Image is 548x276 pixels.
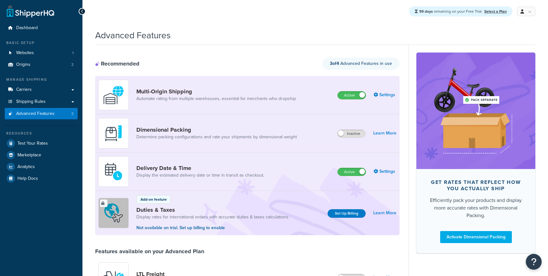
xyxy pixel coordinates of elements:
img: WatD5o0RtDAAAAAElFTkSuQmCC [102,84,125,106]
div: Get rates that reflect how you actually ship [427,179,525,192]
a: Test Your Rates [5,138,78,149]
li: Websites [5,47,78,59]
span: Websites [16,50,34,56]
div: Manage Shipping [5,77,78,82]
img: feature-image-dim-d40ad3071a2b3c8e08177464837368e35600d3c5e73b18a22c1e4bb210dc32ac.png [426,62,526,160]
a: Multi-Origin Shipping [136,88,296,95]
div: Resources [5,131,78,136]
span: remaining on your Free Trial [419,9,483,14]
a: Shipping Rules [5,96,78,108]
p: Not available on trial. Set up billing to enable [136,224,289,231]
label: Inactive [337,130,365,137]
a: Analytics [5,161,78,172]
a: Marketplace [5,149,78,161]
p: Add-on feature [140,197,167,202]
a: Display rates for international orders with accurate duties & taxes calculations [136,214,289,220]
a: Duties & Taxes [136,206,289,213]
li: Origins [5,59,78,71]
span: Marketplace [17,153,41,158]
span: Dashboard [16,25,38,31]
a: Set Up Billing [328,209,366,218]
span: Advanced Features [16,111,55,116]
a: Origins2 [5,59,78,71]
span: 2 [71,62,74,67]
span: Carriers [16,87,32,92]
span: 3 [71,111,74,116]
img: gfkeb5ejjkALwAAAABJRU5ErkJggg== [102,160,125,183]
div: Basic Setup [5,40,78,46]
a: Display the estimated delivery date or time in transit as checkout. [136,172,264,179]
a: Delivery Date & Time [136,165,264,172]
a: Learn More [373,129,396,138]
span: Test Your Rates [17,141,48,146]
strong: 59 days [419,9,433,14]
a: Settings [374,167,396,176]
label: Active [338,91,366,99]
h1: Advanced Features [95,29,171,41]
strong: 3 of 4 [330,60,339,67]
a: Advanced Features3 [5,108,78,120]
a: Dashboard [5,22,78,34]
a: Activate Dimensional Packing [440,231,512,243]
a: Select a Plan [484,9,507,14]
button: Open Resource Center [526,254,542,270]
span: Help Docs [17,176,38,181]
a: Help Docs [5,173,78,184]
div: Recommended [95,60,140,67]
a: Determine packing configurations and rate your shipments by dimensional weight [136,134,297,140]
span: Shipping Rules [16,99,46,104]
label: Active [338,168,366,176]
div: Features available on your Advanced Plan [95,248,204,255]
li: Advanced Features [5,108,78,120]
a: Carriers [5,84,78,96]
span: 1 [72,50,74,56]
a: Learn More [373,209,396,217]
a: Settings [374,91,396,99]
div: Efficiently pack your products and display more accurate rates with Dimensional Packing. [427,197,525,219]
a: Dimensional Packing [136,126,297,133]
span: Analytics [17,164,35,170]
a: Automate rating from multiple warehouses, essential for merchants who dropship [136,96,296,102]
a: Websites1 [5,47,78,59]
img: DTVBYsAAAAAASUVORK5CYII= [102,122,125,144]
span: Advanced Features in use [330,60,392,67]
span: Origins [16,62,30,67]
